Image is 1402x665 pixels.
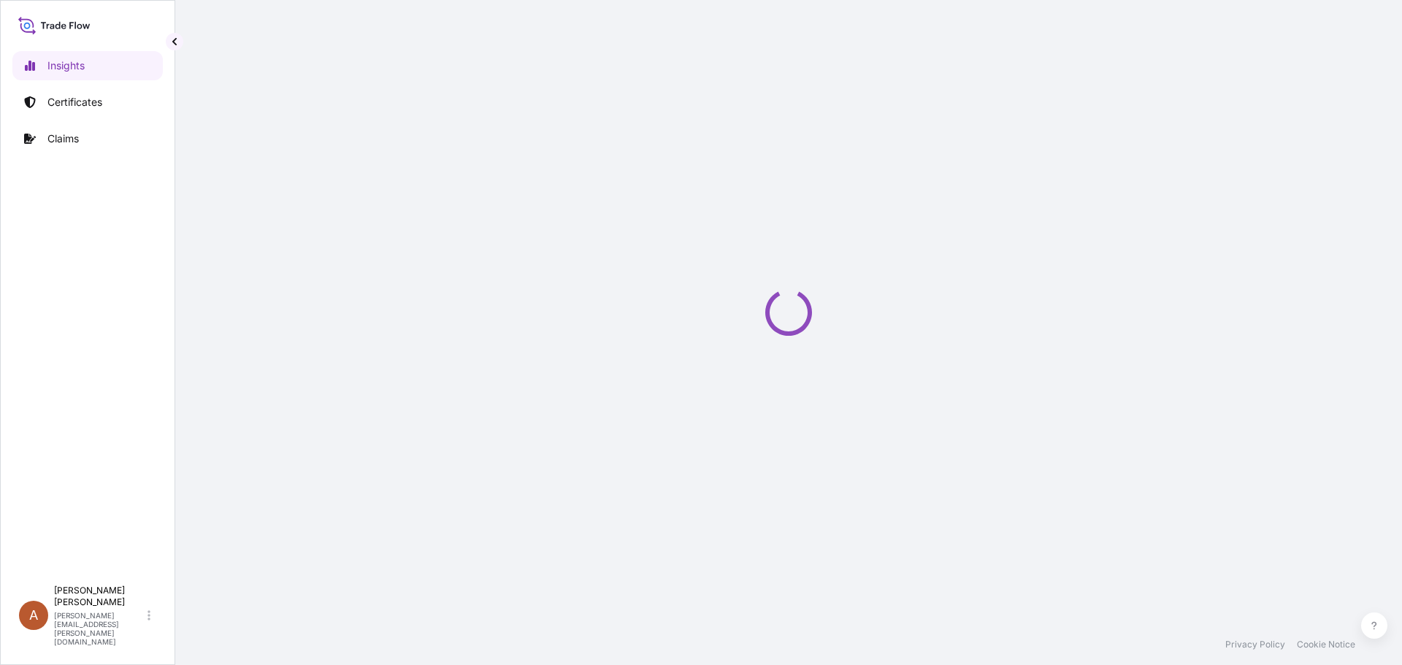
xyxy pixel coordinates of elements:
a: Insights [12,51,163,80]
a: Certificates [12,88,163,117]
p: [PERSON_NAME][EMAIL_ADDRESS][PERSON_NAME][DOMAIN_NAME] [54,611,145,646]
a: Privacy Policy [1225,639,1285,650]
p: Certificates [47,95,102,109]
p: Insights [47,58,85,73]
a: Cookie Notice [1297,639,1355,650]
p: Claims [47,131,79,146]
p: [PERSON_NAME] [PERSON_NAME] [54,585,145,608]
a: Claims [12,124,163,153]
span: A [29,608,38,623]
